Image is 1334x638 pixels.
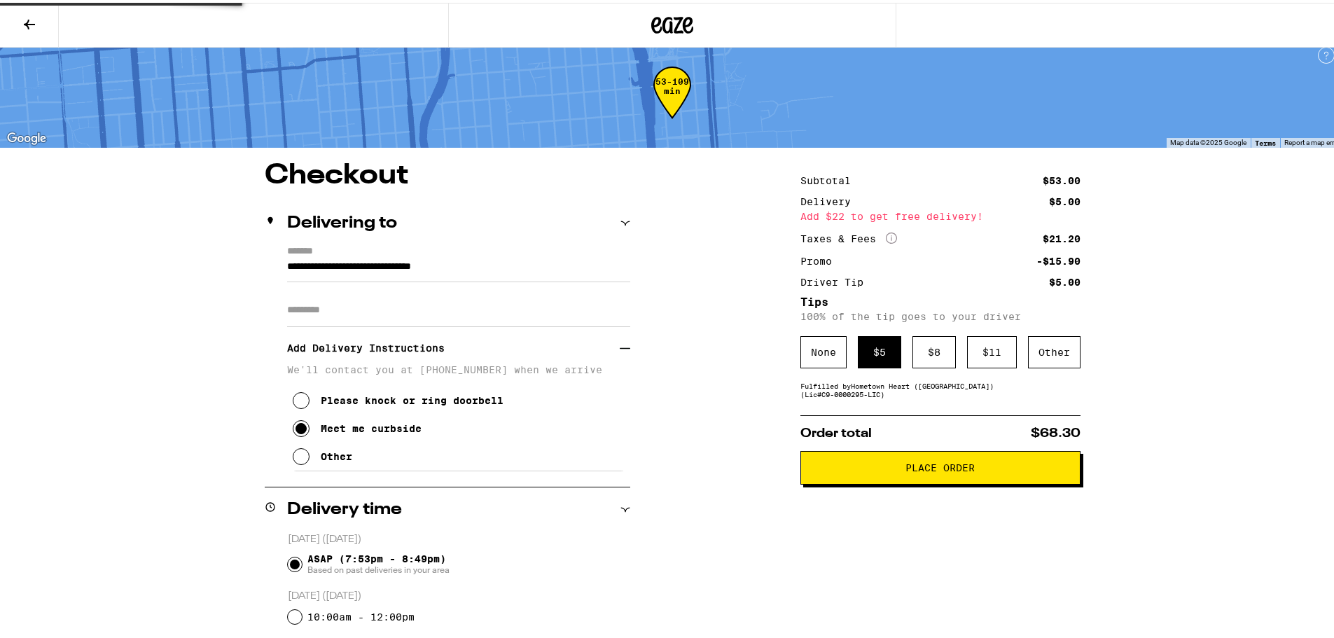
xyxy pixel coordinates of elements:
[800,448,1081,482] button: Place Order
[800,194,861,204] div: Delivery
[4,127,50,145] img: Google
[287,499,402,515] h2: Delivery time
[800,424,872,437] span: Order total
[653,74,691,127] div: 53-109 min
[293,440,352,468] button: Other
[800,308,1081,319] p: 100% of the tip goes to your driver
[293,412,422,440] button: Meet me curbside
[321,392,503,403] div: Please knock or ring doorbell
[1036,254,1081,263] div: -$15.90
[912,333,956,366] div: $ 8
[8,10,101,21] span: Hi. Need any help?
[307,550,450,573] span: ASAP (7:53pm - 8:49pm)
[307,562,450,573] span: Based on past deliveries in your area
[1049,194,1081,204] div: $5.00
[800,275,873,284] div: Driver Tip
[287,361,630,373] p: We'll contact you at [PHONE_NUMBER] when we arrive
[288,530,630,543] p: [DATE] ([DATE])
[288,587,630,600] p: [DATE] ([DATE])
[321,420,422,431] div: Meet me curbside
[307,609,415,620] label: 10:00am - 12:00pm
[905,460,975,470] span: Place Order
[967,333,1017,366] div: $ 11
[1170,136,1246,144] span: Map data ©2025 Google
[800,173,861,183] div: Subtotal
[1255,136,1276,144] a: Terms
[265,159,630,187] h1: Checkout
[800,230,897,242] div: Taxes & Fees
[1043,231,1081,241] div: $21.20
[858,333,901,366] div: $ 5
[800,379,1081,396] div: Fulfilled by Hometown Heart ([GEOGRAPHIC_DATA]) (Lic# C9-0000295-LIC )
[1049,275,1081,284] div: $5.00
[287,329,620,361] h3: Add Delivery Instructions
[800,209,1081,219] div: Add $22 to get free delivery!
[1031,424,1081,437] span: $68.30
[800,294,1081,305] h5: Tips
[1043,173,1081,183] div: $53.00
[321,448,352,459] div: Other
[4,127,50,145] a: Open this area in Google Maps (opens a new window)
[800,254,842,263] div: Promo
[800,333,847,366] div: None
[287,212,397,229] h2: Delivering to
[1028,333,1081,366] div: Other
[293,384,503,412] button: Please knock or ring doorbell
